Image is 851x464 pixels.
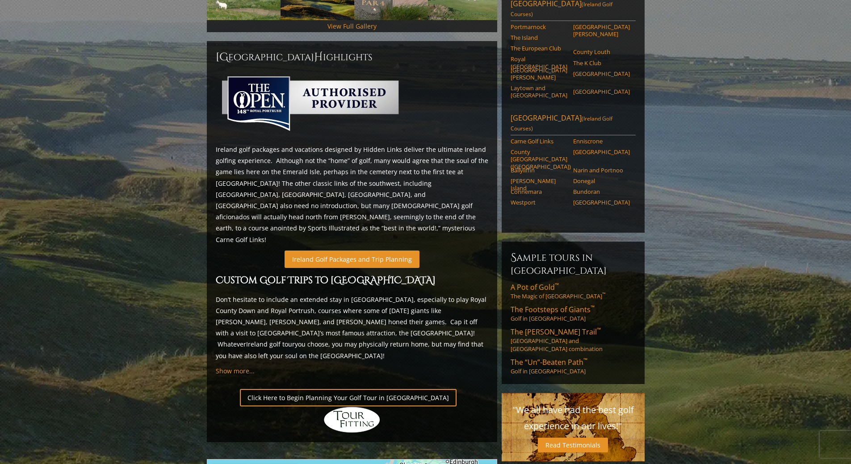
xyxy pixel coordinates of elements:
[511,115,612,132] span: (Ireland Golf Courses)
[511,23,567,30] a: Portmarnock
[573,59,630,67] a: The K Club
[511,199,567,206] a: Westport
[216,367,255,375] a: Show more...
[573,138,630,145] a: Enniscrone
[511,305,595,314] span: The Footsteps of Giants
[511,282,559,292] span: A Pot of Gold
[511,357,587,367] span: The “Un”-Beaten Path
[511,84,567,99] a: Laytown and [GEOGRAPHIC_DATA]
[511,188,567,195] a: Connemara
[573,167,630,174] a: Narin and Portnoo
[240,389,457,406] a: Click Here to Begin Planning Your Golf Tour in [GEOGRAPHIC_DATA]
[511,282,636,300] a: A Pot of Gold™The Magic of [GEOGRAPHIC_DATA]™
[573,177,630,184] a: Donegal
[511,357,636,375] a: The “Un”-Beaten Path™Golf in [GEOGRAPHIC_DATA]
[511,167,567,174] a: Ballyliffin
[285,251,419,268] a: Ireland Golf Packages and Trip Planning
[583,356,587,364] sup: ™
[573,88,630,95] a: [GEOGRAPHIC_DATA]
[573,199,630,206] a: [GEOGRAPHIC_DATA]
[511,0,612,18] span: (Ireland Golf Courses)
[511,148,567,170] a: County [GEOGRAPHIC_DATA] ([GEOGRAPHIC_DATA])
[511,67,567,81] a: [GEOGRAPHIC_DATA][PERSON_NAME]
[246,340,295,348] a: Ireland golf tour
[511,113,636,135] a: [GEOGRAPHIC_DATA](Ireland Golf Courses)
[511,45,567,52] a: The European Club
[591,304,595,311] sup: ™
[573,48,630,55] a: County Louth
[216,50,488,64] h2: [GEOGRAPHIC_DATA] ighlights
[216,294,488,361] p: Don’t hesitate to include an extended stay in [GEOGRAPHIC_DATA], especially to play Royal County ...
[538,438,608,452] a: Read Testimonials
[573,70,630,77] a: [GEOGRAPHIC_DATA]
[511,305,636,322] a: The Footsteps of Giants™Golf in [GEOGRAPHIC_DATA]
[511,177,567,192] a: [PERSON_NAME] Island
[511,55,567,70] a: Royal [GEOGRAPHIC_DATA]
[511,402,636,434] p: "We all have had the best golf experience in our lives!"
[216,144,488,245] p: Ireland golf packages and vacations designed by Hidden Links deliver the ultimate Ireland golfing...
[216,273,488,288] h2: Custom Golf Trips to [GEOGRAPHIC_DATA]
[511,327,601,337] span: The [PERSON_NAME] Trail
[511,138,567,145] a: Carne Golf Links
[314,50,323,64] span: H
[555,281,559,289] sup: ™
[511,327,636,353] a: The [PERSON_NAME] Trail™[GEOGRAPHIC_DATA] and [GEOGRAPHIC_DATA] combination
[597,326,601,334] sup: ™
[573,188,630,195] a: Bundoran
[511,251,636,277] h6: Sample Tours in [GEOGRAPHIC_DATA]
[573,23,630,38] a: [GEOGRAPHIC_DATA][PERSON_NAME]
[323,406,381,433] img: Hidden Links
[327,22,377,30] a: View Full Gallery
[573,148,630,155] a: [GEOGRAPHIC_DATA]
[511,34,567,41] a: The Island
[602,292,605,297] sup: ™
